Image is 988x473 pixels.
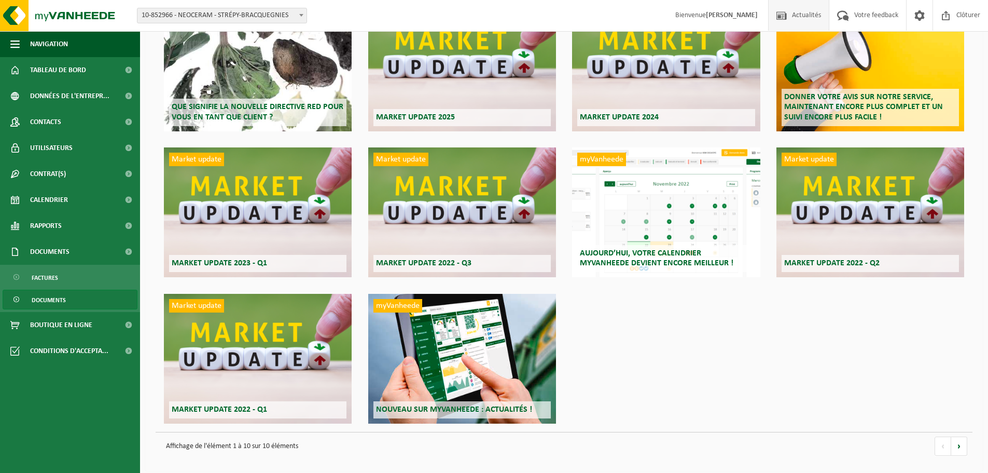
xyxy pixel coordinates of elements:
[172,406,267,414] span: Market update 2022 - Q1
[784,259,880,267] span: Market update 2022 - Q2
[951,437,967,456] a: volgende
[30,338,108,364] span: Conditions d'accepta...
[572,2,760,131] a: Market update Market update 2024
[3,290,137,309] a: Documents
[776,147,964,277] a: Market update Market update 2022 - Q2
[368,147,556,277] a: Market update Market update 2022 - Q3
[172,103,343,121] span: Que signifie la nouvelle directive RED pour vous en tant que client ?
[161,438,924,455] p: Affichage de l'élément 1 à 10 sur 10 éléments
[935,437,951,456] a: vorige
[3,267,137,287] a: Factures
[776,2,964,131] a: myVanheede Donner votre avis sur notre service, maintenant encore plus complet et un suivi encore...
[706,11,758,19] strong: [PERSON_NAME]
[577,153,626,166] span: myVanheede
[572,147,760,277] a: myVanheede Aujourd’hui, votre calendrier myVanheede devient encore meilleur !
[30,161,66,187] span: Contrat(s)
[368,2,556,131] a: Market update Market update 2025
[32,290,66,310] span: Documents
[30,31,68,57] span: Navigation
[376,259,471,267] span: Market update 2022 - Q3
[30,83,109,109] span: Données de l'entrepr...
[32,268,58,288] span: Factures
[376,113,455,121] span: Market update 2025
[373,299,422,313] span: myVanheede
[164,294,352,424] a: Market update Market update 2022 - Q1
[30,57,86,83] span: Tableau de bord
[376,406,532,414] span: Nouveau sur myVanheede : Actualités !
[169,299,224,313] span: Market update
[368,294,556,424] a: myVanheede Nouveau sur myVanheede : Actualités !
[164,2,352,131] a: Que signifie la nouvelle directive RED pour vous en tant que client ?
[30,213,62,239] span: Rapports
[30,135,73,161] span: Utilisateurs
[137,8,307,23] span: 10-852966 - NEOCERAM - STRÉPY-BRACQUEGNIES
[782,153,837,166] span: Market update
[172,259,267,267] span: Market update 2023 - Q1
[30,239,69,265] span: Documents
[169,153,224,166] span: Market update
[373,153,428,166] span: Market update
[30,109,61,135] span: Contacts
[580,113,659,121] span: Market update 2024
[164,147,352,277] a: Market update Market update 2023 - Q1
[580,249,733,267] span: Aujourd’hui, votre calendrier myVanheede devient encore meilleur !
[784,93,943,121] span: Donner votre avis sur notre service, maintenant encore plus complet et un suivi encore plus facile !
[30,187,68,213] span: Calendrier
[30,312,92,338] span: Boutique en ligne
